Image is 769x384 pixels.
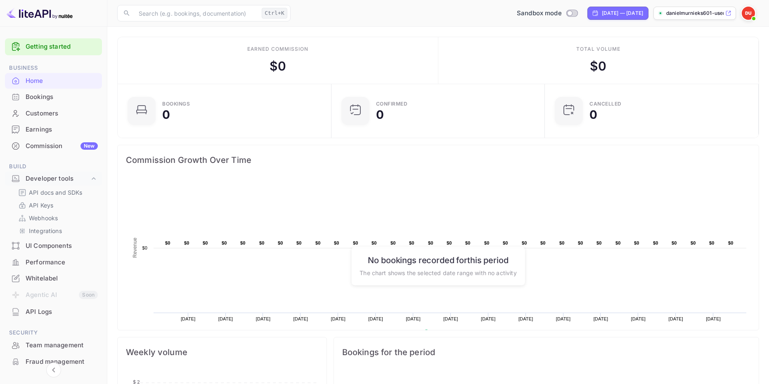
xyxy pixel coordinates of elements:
[5,73,102,89] div: Home
[576,45,620,53] div: Total volume
[26,174,90,184] div: Developer tools
[594,316,608,321] text: [DATE]
[46,363,61,377] button: Collapse navigation
[5,38,102,55] div: Getting started
[5,354,102,370] div: Fraud management
[578,240,583,245] text: $0
[134,5,258,21] input: Search (e.g. bookings, documentation)
[256,316,271,321] text: [DATE]
[15,225,99,237] div: Integrations
[706,316,721,321] text: [DATE]
[126,346,318,359] span: Weekly volume
[162,101,190,106] div: Bookings
[631,316,646,321] text: [DATE]
[742,7,755,20] img: Danielmurnieks601 User
[5,162,102,171] span: Build
[7,7,73,20] img: LiteAPI logo
[540,240,546,245] text: $0
[428,240,433,245] text: $0
[522,240,527,245] text: $0
[26,125,98,134] div: Earnings
[376,109,384,120] div: 0
[5,122,102,138] div: Earnings
[5,106,102,121] a: Customers
[331,316,345,321] text: [DATE]
[691,240,696,245] text: $0
[18,214,95,222] a: Webhooks
[5,73,102,88] a: Home
[342,346,750,359] span: Bookings for the period
[18,188,95,197] a: API docs and SDKs
[15,186,99,198] div: API docs and SDKs
[602,9,643,17] div: [DATE] — [DATE]
[371,240,377,245] text: $0
[5,238,102,254] div: UI Components
[518,316,533,321] text: [DATE]
[5,354,102,369] a: Fraud management
[5,271,102,286] a: Whitelabel
[18,201,95,210] a: API Keys
[484,240,490,245] text: $0
[15,212,99,224] div: Webhooks
[5,89,102,104] a: Bookings
[26,357,98,367] div: Fraud management
[262,8,287,19] div: Ctrl+K
[240,240,246,245] text: $0
[634,240,639,245] text: $0
[615,240,621,245] text: $0
[181,316,196,321] text: [DATE]
[259,240,265,245] text: $0
[5,254,102,271] div: Performance
[589,109,597,120] div: 0
[218,316,233,321] text: [DATE]
[165,240,170,245] text: $0
[559,240,565,245] text: $0
[409,240,414,245] text: $0
[222,240,227,245] text: $0
[443,316,458,321] text: [DATE]
[26,109,98,118] div: Customers
[26,341,98,350] div: Team management
[390,240,396,245] text: $0
[556,316,571,321] text: [DATE]
[368,316,383,321] text: [DATE]
[26,42,98,52] a: Getting started
[5,89,102,105] div: Bookings
[162,109,170,120] div: 0
[26,258,98,267] div: Performance
[376,101,408,106] div: Confirmed
[5,122,102,137] a: Earnings
[142,245,147,250] text: $0
[590,57,606,75] div: $ 0
[26,274,98,283] div: Whitelabel
[29,214,58,222] p: Webhooks
[513,9,581,18] div: Switch to Production mode
[728,240,734,245] text: $0
[653,240,658,245] text: $0
[26,373,98,383] div: Audit logs
[5,254,102,270] a: Performance
[29,201,53,210] p: API Keys
[503,240,508,245] text: $0
[5,238,102,253] a: UI Components
[29,226,62,235] p: Integrations
[517,9,562,18] span: Sandbox mode
[465,240,471,245] text: $0
[247,45,308,53] div: Earned commission
[315,240,321,245] text: $0
[5,138,102,153] a: CommissionNew
[5,337,102,353] div: Team management
[589,101,622,106] div: CANCELLED
[26,141,98,151] div: Commission
[709,240,715,245] text: $0
[26,92,98,102] div: Bookings
[596,240,602,245] text: $0
[5,64,102,73] span: Business
[5,304,102,319] a: API Logs
[334,240,339,245] text: $0
[360,255,516,265] h6: No bookings recorded for this period
[15,199,99,211] div: API Keys
[5,172,102,186] div: Developer tools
